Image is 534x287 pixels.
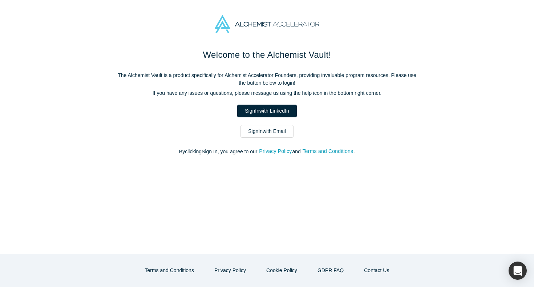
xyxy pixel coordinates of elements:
[356,264,397,277] button: Contact Us
[259,147,292,155] button: Privacy Policy
[137,264,202,277] button: Terms and Conditions
[302,147,354,155] button: Terms and Conditions
[215,15,319,33] img: Alchemist Accelerator Logo
[237,105,296,117] a: SignInwith LinkedIn
[207,264,254,277] button: Privacy Policy
[114,89,420,97] p: If you have any issues or questions, please message us using the help icon in the bottom right co...
[114,148,420,155] p: By clicking Sign In , you agree to our and .
[240,125,294,138] a: SignInwith Email
[259,264,305,277] button: Cookie Policy
[310,264,351,277] a: GDPR FAQ
[114,72,420,87] p: The Alchemist Vault is a product specifically for Alchemist Accelerator Founders, providing inval...
[114,48,420,61] h1: Welcome to the Alchemist Vault!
